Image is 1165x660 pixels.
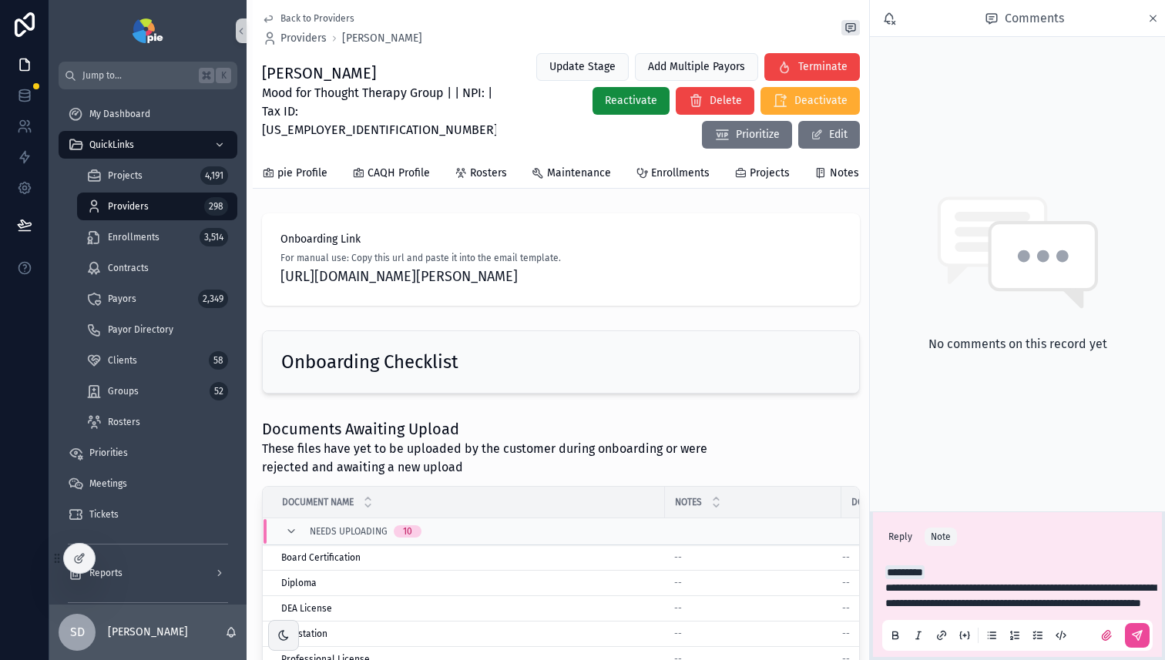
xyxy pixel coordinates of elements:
[77,193,237,220] a: Providers298
[108,354,137,367] span: Clients
[209,351,228,370] div: 58
[204,197,228,216] div: 298
[108,200,149,213] span: Providers
[536,53,629,81] button: Update Stage
[547,166,611,181] span: Maintenance
[77,254,237,282] a: Contracts
[814,159,859,190] a: Notes
[674,628,832,640] a: --
[593,87,670,115] button: Reactivate
[674,577,832,589] a: --
[676,87,754,115] button: Delete
[59,470,237,498] a: Meetings
[70,623,85,642] span: SD
[842,577,1130,589] a: --
[49,89,247,605] div: scrollable content
[635,53,758,81] button: Add Multiple Payors
[674,577,682,589] span: --
[59,62,237,89] button: Jump to...K
[794,93,848,109] span: Deactivate
[736,127,780,142] span: Prioritize
[734,159,790,190] a: Projects
[830,166,859,181] span: Notes
[851,496,919,508] span: Document Link
[108,169,143,182] span: Projects
[842,628,850,640] span: --
[368,166,430,181] span: CAQH Profile
[280,232,841,247] span: Onboarding Link
[842,551,850,564] span: --
[281,628,327,640] span: Attestation
[842,602,850,615] span: --
[842,577,850,589] span: --
[931,531,951,543] div: Note
[77,285,237,313] a: Payors2,349
[882,528,918,546] button: Reply
[532,159,611,190] a: Maintenance
[281,350,458,374] h2: Onboarding Checklist
[89,139,134,151] span: QuickLinks
[549,59,616,75] span: Update Stage
[281,602,656,615] a: DEA License
[281,577,317,589] span: Diploma
[764,53,860,81] button: Terminate
[925,528,957,546] button: Note
[59,439,237,467] a: Priorities
[928,335,1107,353] h2: No comments on this record yet
[89,447,128,459] span: Priorities
[280,266,841,287] span: [URL][DOMAIN_NAME][PERSON_NAME]
[403,525,412,538] div: 10
[281,577,656,589] a: Diploma
[89,567,123,579] span: Reports
[262,12,354,25] a: Back to Providers
[674,628,682,640] span: --
[702,121,792,149] button: Prioritize
[675,496,702,508] span: Notes
[280,31,327,46] span: Providers
[636,159,710,190] a: Enrollments
[281,602,332,615] span: DEA License
[281,551,361,564] span: Board Certification
[77,347,237,374] a: Clients58
[77,316,237,343] a: Payor Directory
[605,93,657,109] span: Reactivate
[760,87,860,115] button: Deactivate
[651,166,710,181] span: Enrollments
[342,31,422,46] a: [PERSON_NAME]
[842,602,1130,615] a: --
[842,551,1130,564] a: --
[674,551,682,564] span: --
[798,121,860,149] button: Edit
[262,62,496,84] h1: [PERSON_NAME]
[262,159,327,190] a: pie Profile
[674,602,832,615] a: --
[798,59,848,75] span: Terminate
[277,166,327,181] span: pie Profile
[352,159,430,190] a: CAQH Profile
[455,159,507,190] a: Rosters
[710,93,742,109] span: Delete
[77,408,237,436] a: Rosters
[59,559,237,587] a: Reports
[262,31,327,46] a: Providers
[674,602,682,615] span: --
[262,418,744,440] h1: Documents Awaiting Upload
[210,382,228,400] div: 52
[108,385,139,397] span: Groups
[59,501,237,528] a: Tickets
[1005,9,1064,28] span: Comments
[280,252,561,264] span: For manual use: Copy this url and paste it into the email template.
[133,18,163,43] img: App logo
[281,551,656,564] a: Board Certification
[59,131,237,159] a: QuickLinks
[674,551,832,564] a: --
[280,12,354,25] span: Back to Providers
[198,290,228,308] div: 2,349
[108,262,149,274] span: Contracts
[82,69,193,82] span: Jump to...
[750,166,790,181] span: Projects
[108,293,136,305] span: Payors
[470,166,507,181] span: Rosters
[200,166,228,185] div: 4,191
